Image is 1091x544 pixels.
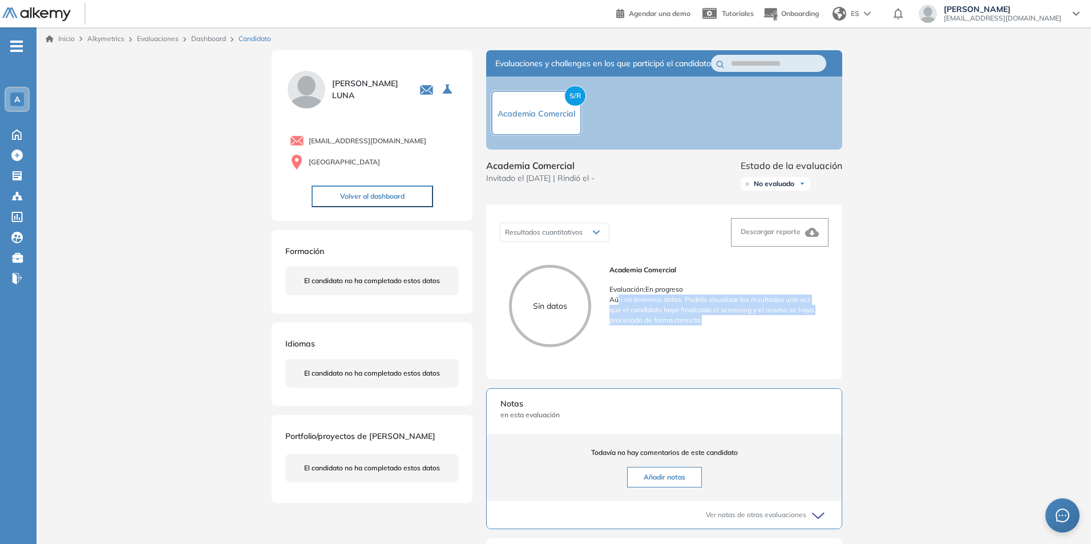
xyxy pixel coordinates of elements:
[944,5,1061,14] span: [PERSON_NAME]
[495,58,711,70] span: Evaluaciones y challenges en los que participó el candidato
[438,79,459,100] button: Seleccione la evaluación activa
[191,34,226,43] a: Dashboard
[239,34,271,44] span: Candidato
[312,186,433,207] button: Volver al dashboard
[10,45,23,47] i: -
[304,276,440,286] span: El candidato no ha completado estos datos
[500,448,828,458] span: Todavía no hay comentarios de este candidato
[46,34,75,44] a: Inicio
[14,95,20,104] span: A
[486,172,595,184] span: Invitado el [DATE] | Rindió el -
[609,295,819,325] p: Aún no tenemos datos. Podrás visualizar los resultados una vez que el candidato haya finalizado e...
[731,218,829,247] button: Descargar reporte
[833,7,846,21] img: world
[512,300,588,312] p: Sin datos
[309,157,380,167] span: [GEOGRAPHIC_DATA]
[799,180,806,187] img: Ícono de flecha
[500,410,828,420] span: en esta evaluación
[944,14,1061,23] span: [EMAIL_ADDRESS][DOMAIN_NAME]
[285,246,324,256] span: Formación
[741,227,801,236] span: Descargar reporte
[87,34,124,43] span: Alkymetrics
[629,9,690,18] span: Agendar una demo
[304,463,440,473] span: El candidato no ha completado estos datos
[304,368,440,378] span: El candidato no ha completado estos datos
[2,7,71,22] img: Logo
[500,398,828,410] span: Notas
[285,431,435,441] span: Portfolio/proyectos de [PERSON_NAME]
[564,86,586,106] span: S/R
[309,136,426,146] span: [EMAIL_ADDRESS][DOMAIN_NAME]
[137,34,179,43] a: Evaluaciones
[609,265,819,275] span: Academia Comercial
[754,179,794,188] span: No evaluado
[741,159,842,172] span: Estado de la evaluación
[851,9,859,19] span: ES
[285,339,315,349] span: Idiomas
[505,228,583,236] span: Resultados cuantitativos
[763,2,819,26] button: Onboarding
[706,510,806,520] span: Ver notas de otras evaluaciones
[722,9,754,18] span: Tutoriales
[1056,509,1069,522] span: message
[864,11,871,16] img: arrow
[609,284,819,295] p: Evaluación : En progreso
[627,467,702,487] button: Añadir notas
[285,68,328,111] img: PROFILE_MENU_LOGO_USER
[486,159,595,172] span: Academia Comercial
[498,108,575,119] span: Academia Comercial
[781,9,819,18] span: Onboarding
[332,78,406,102] span: [PERSON_NAME] LUNA
[616,6,690,19] a: Agendar una demo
